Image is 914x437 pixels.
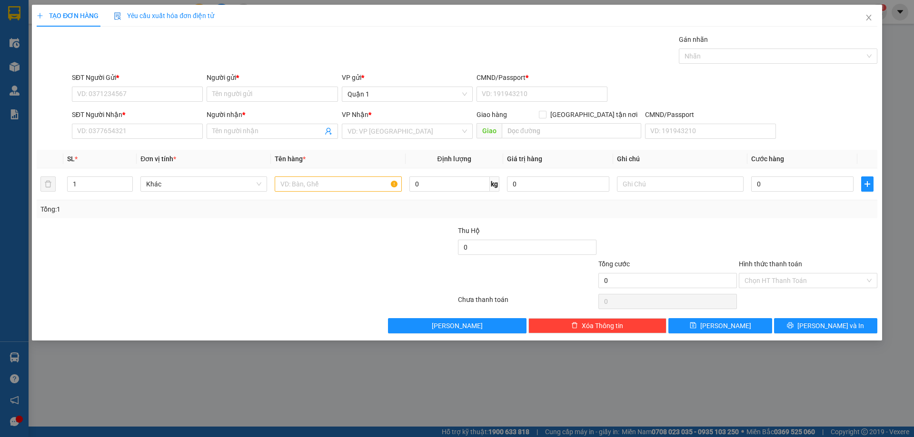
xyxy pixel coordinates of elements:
[507,155,542,163] span: Giá trị hàng
[774,318,877,333] button: printer[PERSON_NAME] và In
[37,12,99,19] span: TẠO ĐƠN HÀNG
[114,12,214,19] span: Yêu cầu xuất hóa đơn điện tử
[37,12,43,19] span: plus
[458,227,480,234] span: Thu Hộ
[342,111,368,118] span: VP Nhận
[40,176,56,192] button: delete
[507,176,609,192] input: 0
[679,36,708,43] label: Gán nhãn
[613,150,747,168] th: Ghi chú
[207,72,338,83] div: Người gửi
[668,318,772,333] button: save[PERSON_NAME]
[388,318,527,333] button: [PERSON_NAME]
[437,155,471,163] span: Định lượng
[275,176,401,192] input: VD: Bàn, Ghế
[477,123,502,138] span: Giao
[528,318,667,333] button: deleteXóa Thông tin
[598,260,630,268] span: Tổng cước
[787,322,794,330] span: printer
[739,260,802,268] label: Hình thức thanh toán
[477,72,607,83] div: CMND/Passport
[751,155,784,163] span: Cước hàng
[114,12,121,20] img: icon
[546,109,641,120] span: [GEOGRAPHIC_DATA] tận nơi
[855,5,882,31] button: Close
[865,14,873,21] span: close
[342,72,473,83] div: VP gửi
[645,109,776,120] div: CMND/Passport
[432,320,483,331] span: [PERSON_NAME]
[861,176,874,192] button: plus
[40,204,353,214] div: Tổng: 1
[490,176,499,192] span: kg
[797,320,864,331] span: [PERSON_NAME] và In
[582,320,623,331] span: Xóa Thông tin
[700,320,751,331] span: [PERSON_NAME]
[571,322,578,330] span: delete
[477,111,507,118] span: Giao hàng
[325,127,332,135] span: user-add
[457,294,597,311] div: Chưa thanh toán
[67,155,75,163] span: SL
[72,109,203,120] div: SĐT Người Nhận
[690,322,696,330] span: save
[617,176,744,192] input: Ghi Chú
[146,177,261,191] span: Khác
[72,72,203,83] div: SĐT Người Gửi
[862,180,873,188] span: plus
[140,155,176,163] span: Đơn vị tính
[207,109,338,120] div: Người nhận
[502,123,641,138] input: Dọc đường
[348,87,467,101] span: Quận 1
[275,155,306,163] span: Tên hàng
